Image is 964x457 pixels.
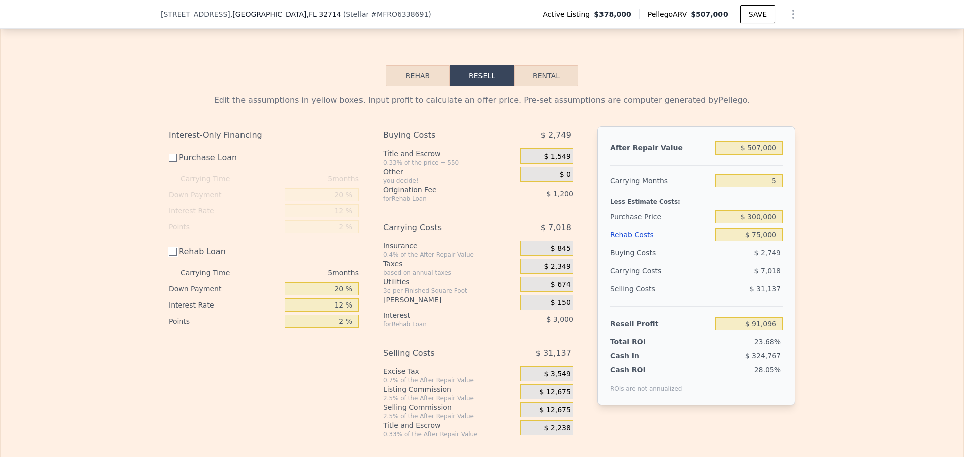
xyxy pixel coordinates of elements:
[754,267,781,275] span: $ 7,018
[383,195,495,203] div: for Rehab Loan
[383,402,516,412] div: Selling Commission
[169,281,281,297] div: Down Payment
[230,9,341,19] span: , [GEOGRAPHIC_DATA]
[610,190,783,208] div: Less Estimate Costs:
[169,126,359,144] div: Interest-Only Financing
[610,139,711,157] div: After Repair Value
[371,10,428,18] span: # MFRO6338691
[610,365,682,375] div: Cash ROI
[346,10,369,18] span: Stellar
[745,352,781,360] span: $ 324,767
[594,9,631,19] span: $378,000
[514,65,578,86] button: Rental
[306,10,341,18] span: , FL 32714
[610,172,711,190] div: Carrying Months
[383,384,516,394] div: Listing Commission
[546,315,573,323] span: $ 3,000
[544,262,570,271] span: $ 2,349
[383,394,516,402] div: 2.5% of the After Repair Value
[383,376,516,384] div: 0.7% of the After Repair Value
[544,424,570,433] span: $ 2,238
[648,9,691,19] span: Pellego ARV
[169,154,177,162] input: Purchase Loan
[546,190,573,198] span: $ 1,200
[161,9,230,19] span: [STREET_ADDRESS]
[383,310,495,320] div: Interest
[541,219,571,237] span: $ 7,018
[541,126,571,144] span: $ 2,749
[383,185,495,195] div: Origination Fee
[181,265,246,281] div: Carrying Time
[169,313,281,329] div: Points
[383,430,516,438] div: 0.33% of the After Repair Value
[169,94,795,106] div: Edit the assumptions in yellow boxes. Input profit to calculate an offer price. Pre-set assumptio...
[250,171,359,187] div: 5 months
[740,5,775,23] button: SAVE
[450,65,514,86] button: Resell
[169,187,281,203] div: Down Payment
[169,243,281,261] label: Rehab Loan
[383,295,516,305] div: [PERSON_NAME]
[540,406,571,415] span: $ 12,675
[536,344,571,362] span: $ 31,137
[610,337,673,347] div: Total ROI
[169,148,281,167] label: Purchase Loan
[544,152,570,161] span: $ 1,549
[551,244,571,253] span: $ 845
[181,171,246,187] div: Carrying Time
[610,280,711,298] div: Selling Costs
[169,297,281,313] div: Interest Rate
[383,420,516,430] div: Title and Escrow
[250,265,359,281] div: 5 months
[169,203,281,219] div: Interest Rate
[551,298,571,308] span: $ 150
[610,244,711,262] div: Buying Costs
[544,370,570,379] span: $ 3,549
[343,9,431,19] div: ( )
[383,344,495,362] div: Selling Costs
[383,277,516,287] div: Utilities
[383,148,516,159] div: Title and Escrow
[610,351,673,361] div: Cash In
[383,412,516,420] div: 2.5% of the After Repair Value
[383,251,516,259] div: 0.4% of the After Repair Value
[383,320,495,328] div: for Rehab Loan
[383,259,516,269] div: Taxes
[610,375,682,393] div: ROIs are not annualized
[383,287,516,295] div: 3¢ per Finished Square Foot
[754,366,781,374] span: 28.05%
[383,159,516,167] div: 0.33% of the price + 550
[383,219,495,237] div: Carrying Costs
[383,241,516,251] div: Insurance
[754,338,781,346] span: 23.68%
[169,219,281,235] div: Points
[610,315,711,333] div: Resell Profit
[610,226,711,244] div: Rehab Costs
[691,10,728,18] span: $507,000
[383,177,516,185] div: you decide!
[383,126,495,144] div: Buying Costs
[543,9,594,19] span: Active Listing
[551,280,571,289] span: $ 674
[540,388,571,397] span: $ 12,675
[383,167,516,177] div: Other
[610,208,711,226] div: Purchase Price
[383,366,516,376] div: Excise Tax
[560,170,571,179] span: $ 0
[610,262,673,280] div: Carrying Costs
[754,249,781,257] span: $ 2,749
[750,285,781,293] span: $ 31,137
[383,269,516,277] div: based on annual taxes
[783,4,803,24] button: Show Options
[386,65,450,86] button: Rehab
[169,248,177,256] input: Rehab Loan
